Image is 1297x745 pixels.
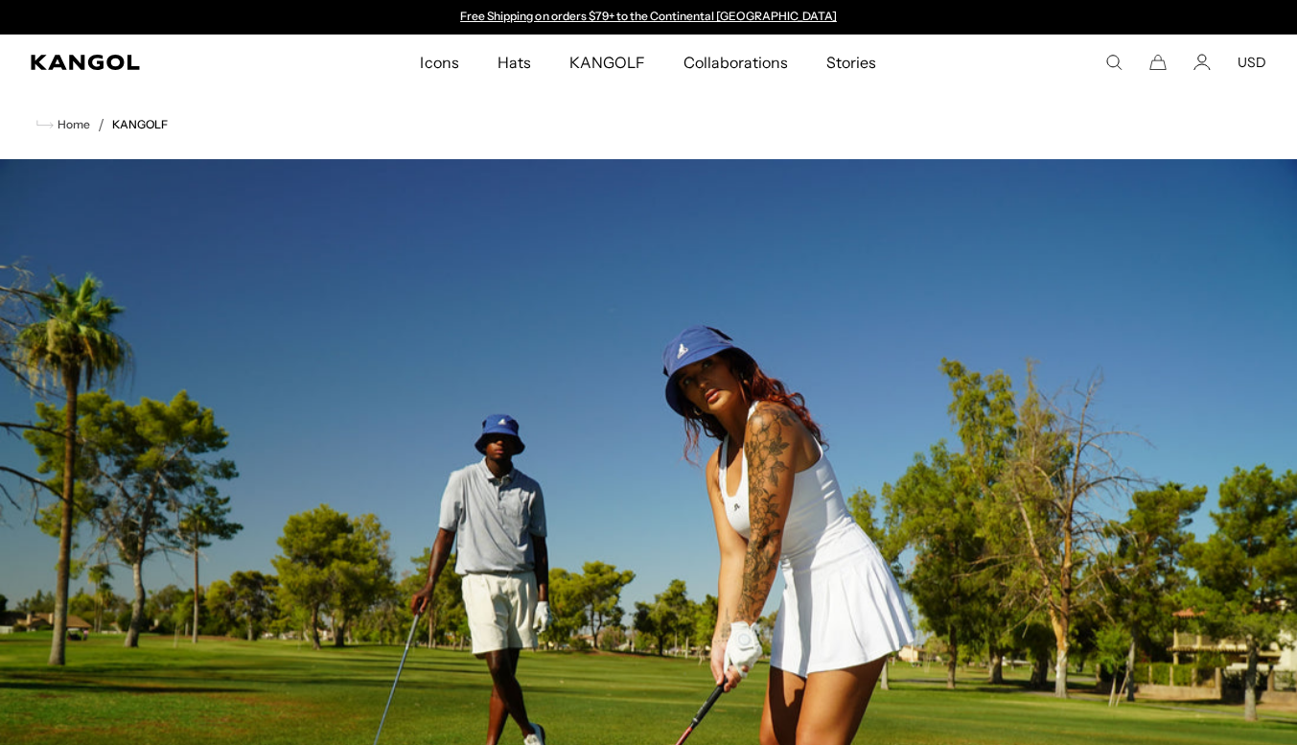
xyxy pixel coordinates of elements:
[826,35,876,90] span: Stories
[550,35,664,90] a: KANGOLF
[36,116,90,133] a: Home
[54,118,90,131] span: Home
[420,35,458,90] span: Icons
[1105,54,1123,71] summary: Search here
[452,10,846,25] slideshow-component: Announcement bar
[1193,54,1211,71] a: Account
[460,9,837,23] a: Free Shipping on orders $79+ to the Continental [GEOGRAPHIC_DATA]
[90,113,104,136] li: /
[1238,54,1266,71] button: USD
[683,35,788,90] span: Collaborations
[664,35,807,90] a: Collaborations
[807,35,895,90] a: Stories
[112,118,168,131] a: KANGOLF
[1149,54,1167,71] button: Cart
[478,35,550,90] a: Hats
[569,35,645,90] span: KANGOLF
[31,55,278,70] a: Kangol
[401,35,477,90] a: Icons
[498,35,531,90] span: Hats
[452,10,846,25] div: Announcement
[452,10,846,25] div: 1 of 2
